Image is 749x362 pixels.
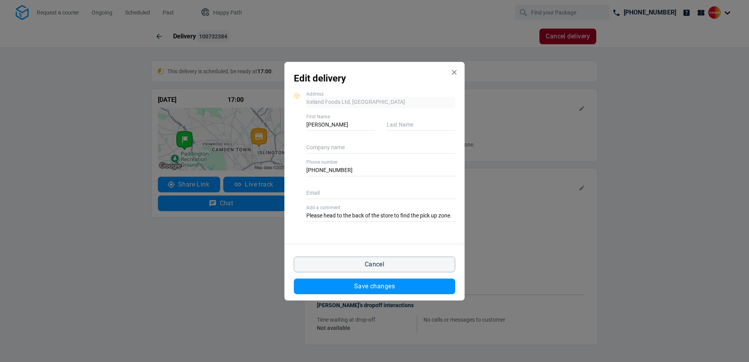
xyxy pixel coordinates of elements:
label: Add a comment [306,204,455,211]
div: Edit delivery modal [284,62,465,300]
label: Email [306,183,455,197]
button: Cancel [294,257,455,272]
span: Save changes [354,283,395,290]
label: Phone number [306,159,455,166]
span: Edit delivery [294,73,346,84]
label: First Name [306,113,375,120]
button: Save changes [294,279,455,294]
label: Company name [306,137,455,152]
label: Address [306,90,455,98]
label: Last Name [387,114,455,129]
span: Cancel [365,261,385,268]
